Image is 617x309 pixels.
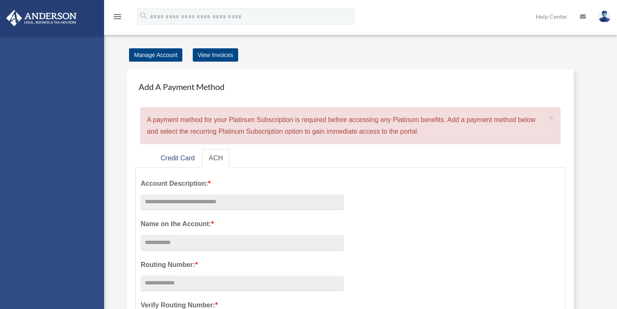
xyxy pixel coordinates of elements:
[112,12,122,22] i: menu
[141,259,344,271] label: Routing Number:
[139,11,148,20] i: search
[129,48,182,62] a: Manage Account
[112,15,122,22] a: menu
[141,178,344,189] label: Account Description:
[598,10,611,22] img: User Pic
[4,10,79,26] img: Anderson Advisors Platinum Portal
[135,77,565,96] h4: Add A Payment Method
[154,149,202,168] a: Credit Card
[202,149,230,168] a: ACH
[549,113,554,122] button: Close
[549,113,554,122] span: ×
[140,107,560,144] div: A payment method for your Platinum Subscription is required before accessing any Platinum benefit...
[193,48,238,62] a: View Invoices
[141,218,344,230] label: Name on the Account:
